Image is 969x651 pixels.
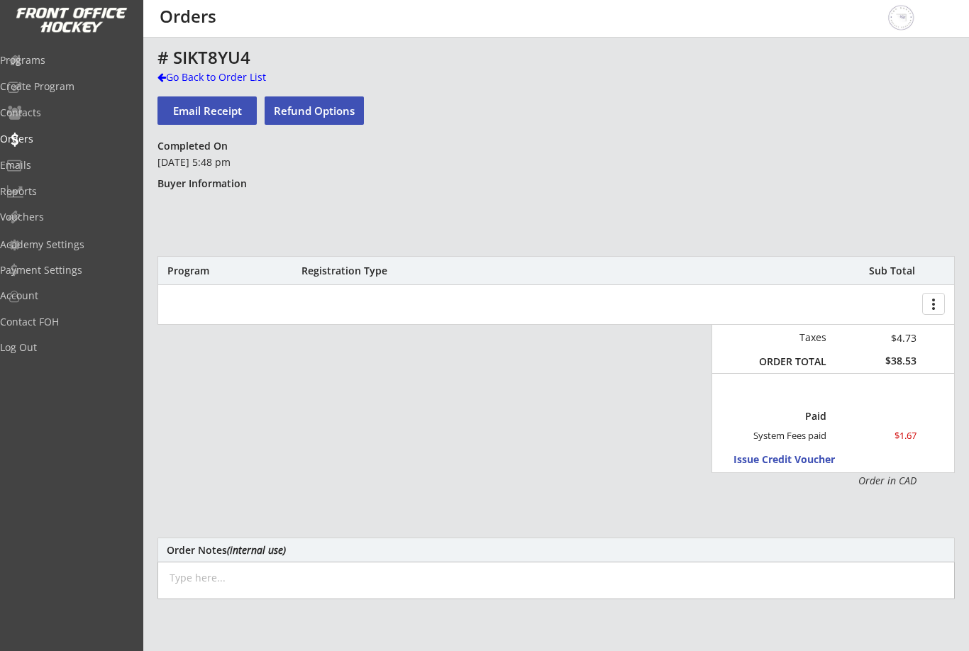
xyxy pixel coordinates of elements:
[753,331,826,344] div: Taxes
[157,70,304,84] div: Go Back to Order List
[761,410,826,423] div: Paid
[836,330,917,345] div: $4.73
[922,293,945,315] button: more_vert
[157,155,362,169] div: [DATE] 5:48 pm
[836,430,917,442] div: $1.67
[853,265,915,277] div: Sub Total
[265,96,364,125] button: Refund Options
[157,177,253,190] div: Buyer Information
[836,355,917,367] div: $38.53
[157,140,234,152] div: Completed On
[741,430,826,442] div: System Fees paid
[753,355,826,368] div: ORDER TOTAL
[301,265,464,277] div: Registration Type
[753,474,917,488] div: Order in CAD
[157,49,837,66] div: # SIKT8YU4
[227,543,286,557] em: (internal use)
[167,545,946,555] div: Order Notes
[167,265,244,277] div: Program
[157,96,257,125] button: Email Receipt
[733,450,865,469] button: Issue Credit Voucher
